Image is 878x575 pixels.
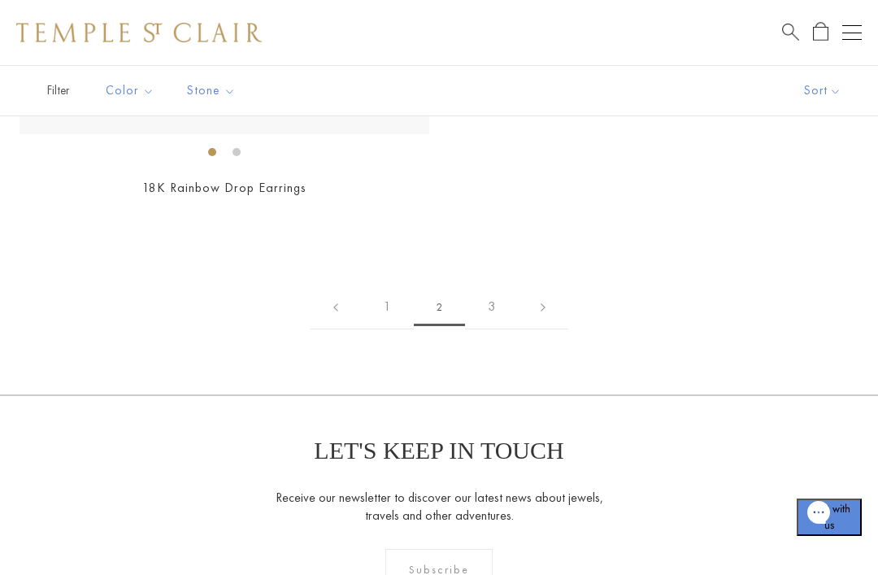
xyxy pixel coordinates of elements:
[142,179,306,196] a: 18K Rainbow Drop Earrings
[414,289,465,326] span: 2
[275,489,604,525] p: Receive our newsletter to discover our latest news about jewels, travels and other adventures.
[782,22,799,42] a: Search
[93,72,167,109] button: Color
[16,23,262,42] img: Temple St. Clair
[314,437,563,464] p: LET'S KEEP IN TOUCH
[179,81,248,101] span: Stone
[361,285,414,329] a: 1
[797,499,862,559] iframe: Gorgias live chat messenger
[518,285,568,329] a: Next page
[311,285,361,329] a: Previous page
[175,72,248,109] button: Stone
[465,285,518,329] a: 3
[767,66,878,115] button: Show sort by
[98,81,167,101] span: Color
[813,22,828,42] a: Open Shopping Bag
[842,23,862,42] button: Open navigation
